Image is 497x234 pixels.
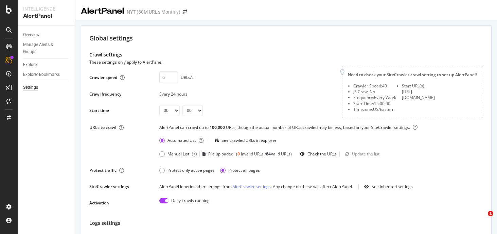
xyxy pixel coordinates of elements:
div: ( Invalid URLs / Valid URLs) [236,151,292,157]
li: Crawler Speed: 40 [353,83,396,89]
li: Start Time: 15:00:00 [353,101,396,106]
div: Daily crawls running [171,198,210,208]
div: Manual List [167,151,189,157]
div: Explorer [23,61,38,68]
div: AlertPanel inherits other settings from . Any change on these will affect AlertPanel. [159,184,353,189]
div: Protect only active pages [167,167,215,173]
li: Frequency: Every Week [353,95,396,100]
div: AlertPanel [81,5,124,17]
div: Check the URLs [307,151,337,157]
a: Manage Alerts & Groups [23,41,70,55]
div: Intelligence [23,5,70,12]
div: SiteCrawler settings [89,184,129,189]
a: Explorer [23,61,70,68]
div: Automated List [167,137,196,143]
div: Manual List [159,151,189,157]
div: Manage Alerts & Groups [23,41,64,55]
button: Update the list [342,149,379,160]
div: Activation [89,200,109,206]
div: Protect traffic [89,167,117,173]
span: 1 [488,211,493,216]
div: Crawl settings [89,51,483,58]
div: See inherited settings [372,184,413,189]
div: Automated List [159,137,196,143]
li: Timezone: US/Eastern [353,106,396,112]
b: 84 [266,151,271,157]
div: NYT (80M URL's Monthly) [127,9,180,15]
div: Protect only active pages [159,167,215,173]
div: Update the list [352,151,379,157]
div: Global settings [89,34,483,43]
button: See crawled URLs in explorer [215,135,277,146]
div: [URL][DOMAIN_NAME] [402,89,445,100]
div: Logs settings [89,219,483,227]
div: Need to check your SiteCrawler crawl setting to set up AlertPanel? [348,72,477,78]
a: SiteCrawler settings [233,184,271,189]
div: Crawl frequency [89,91,121,97]
div: arrow-right-arrow-left [183,10,187,14]
div: File uploaded [202,151,233,157]
div: AlertPanel [23,12,70,20]
li: Start URL(s): [402,83,445,89]
div: Protect all pages [220,167,260,173]
div: 100,000 [210,124,226,130]
iframe: Intercom live chat [474,211,490,227]
div: Crawler speed [89,74,117,80]
div: See crawled URLs in explorer [221,137,277,143]
div: URLs/s [181,74,194,80]
div: Settings [23,84,38,91]
div: URLs to crawl [89,124,116,130]
div: 0 [237,151,240,157]
div: Overview [23,31,39,38]
div: Every 24 hours [159,91,334,97]
div: AlertPanel can crawl up to URLs, though the actual number of URLs crawled may be less, based on y... [159,124,483,135]
a: Explorer Bookmarks [23,71,70,78]
div: Protect all pages [228,167,260,173]
li: JS Crawl: No [353,89,396,95]
a: Settings [23,84,70,91]
div: These settings only apply to AlertPanel. [89,58,163,66]
a: See crawled URLs in explorer [215,137,277,143]
div: Explorer Bookmarks [23,71,60,78]
div: Start time [89,107,109,113]
a: Overview [23,31,70,38]
button: Check the URLs [297,149,337,160]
